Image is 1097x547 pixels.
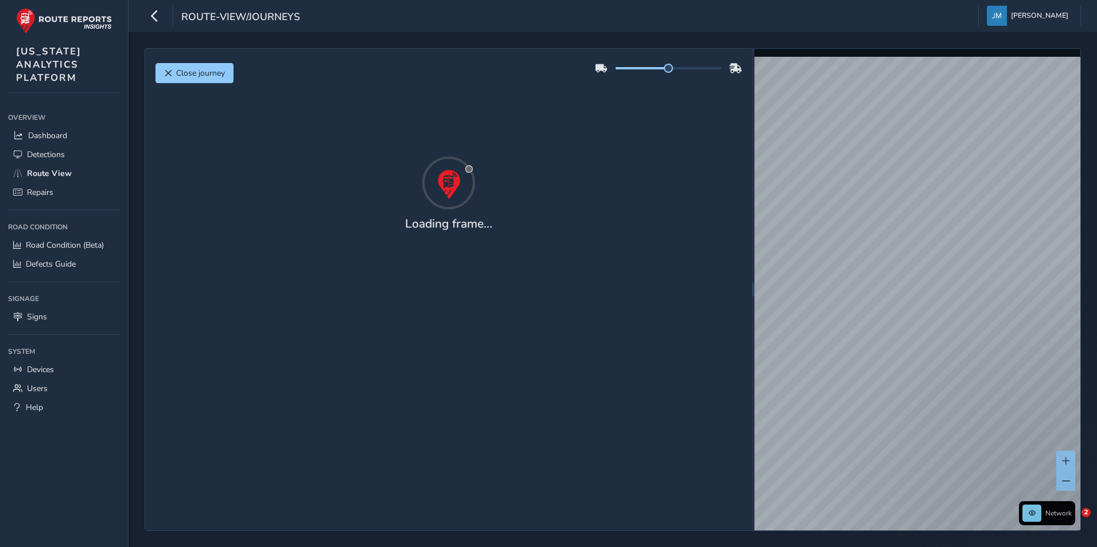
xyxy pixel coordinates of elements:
[27,364,54,375] span: Devices
[26,240,104,251] span: Road Condition (Beta)
[26,402,43,413] span: Help
[27,149,65,160] span: Detections
[1082,508,1091,517] span: 2
[16,45,81,84] span: [US_STATE] ANALYTICS PLATFORM
[8,379,120,398] a: Users
[987,6,1072,26] button: [PERSON_NAME]
[405,217,492,231] h4: Loading frame...
[27,187,53,198] span: Repairs
[8,236,120,255] a: Road Condition (Beta)
[8,307,120,326] a: Signs
[27,311,47,322] span: Signs
[8,290,120,307] div: Signage
[155,63,234,83] button: Close journey
[987,6,1007,26] img: diamond-layout
[8,360,120,379] a: Devices
[8,183,120,202] a: Repairs
[176,68,225,79] span: Close journey
[8,145,120,164] a: Detections
[1011,6,1068,26] span: [PERSON_NAME]
[8,398,120,417] a: Help
[27,383,48,394] span: Users
[8,255,120,273] a: Defects Guide
[8,164,120,183] a: Route View
[28,130,67,141] span: Dashboard
[181,10,300,26] span: route-view/journeys
[8,343,120,360] div: System
[1045,509,1072,518] span: Network
[8,109,120,126] div: Overview
[27,168,72,179] span: Route View
[8,126,120,145] a: Dashboard
[1058,508,1086,536] iframe: Intercom live chat
[16,8,112,34] img: rr logo
[26,259,76,269] span: Defects Guide
[8,218,120,236] div: Road Condition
